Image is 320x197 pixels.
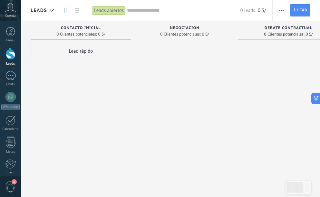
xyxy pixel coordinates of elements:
span: Negociación [170,26,199,30]
div: Panel [1,38,20,43]
span: Lead [297,5,307,16]
div: WhatsApp [1,104,20,110]
div: Chats [1,82,20,87]
span: 0 leads: [240,7,256,14]
span: Contacto inicial [61,26,101,30]
div: Leads abiertos [92,6,125,15]
div: Contacto inicial [34,26,128,31]
span: Cuenta [5,14,16,18]
div: Calendario [1,127,20,131]
span: 1 [12,179,17,184]
span: 0 S/ [202,32,209,36]
button: Más [277,4,286,16]
span: 0 Clientes potenciales: [264,32,304,36]
span: 0 S/ [258,7,266,14]
span: 0 S/ [98,32,105,36]
span: Leads [31,7,47,14]
span: 0 Clientes potenciales: [56,32,97,36]
a: Lead [290,4,310,16]
a: Lista [72,4,82,17]
div: Negociación [138,26,232,31]
div: Listas [1,150,20,154]
span: Debate contractual [265,26,312,30]
div: Lead rápido [31,43,131,59]
span: 0 S/ [306,32,313,36]
a: Leads [61,4,72,17]
div: Leads [1,62,20,66]
span: 0 Clientes potenciales: [160,32,200,36]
